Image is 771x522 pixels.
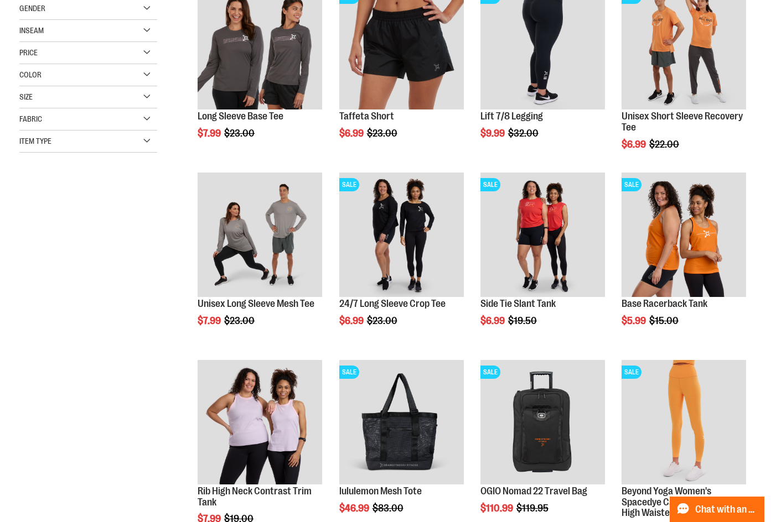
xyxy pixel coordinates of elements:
[198,315,222,326] span: $7.99
[367,315,399,326] span: $23.00
[480,360,605,484] img: Product image for OGIO Nomad 22 Travel Bag
[622,178,641,191] span: SALE
[367,128,399,139] span: $23.00
[695,504,758,515] span: Chat with an Expert
[622,139,648,150] span: $6.99
[649,139,681,150] span: $22.00
[198,298,314,309] a: Unisex Long Sleeve Mesh Tee
[19,70,42,79] span: Color
[198,173,322,297] img: Unisex Long Sleeve Mesh Tee primary image
[622,360,746,484] img: Product image for Beyond Yoga Womens Spacedye Caught in the Midi High Waisted Legging
[198,128,222,139] span: $7.99
[649,315,680,326] span: $15.00
[224,315,256,326] span: $23.00
[339,315,365,326] span: $6.99
[622,360,746,486] a: Product image for Beyond Yoga Womens Spacedye Caught in the Midi High Waisted LeggingSALE
[622,366,641,379] span: SALE
[339,366,359,379] span: SALE
[480,366,500,379] span: SALE
[192,167,328,354] div: product
[198,173,322,299] a: Unisex Long Sleeve Mesh Tee primary image
[670,497,765,522] button: Chat with an Expert
[475,167,610,354] div: product
[480,173,605,299] a: Side Tie Slant TankSALE
[19,48,38,57] span: Price
[372,503,405,514] span: $83.00
[480,111,543,122] a: Lift 7/8 Legging
[339,486,422,497] a: lululemon Mesh Tote
[616,167,752,354] div: product
[19,92,33,101] span: Size
[508,315,539,326] span: $19.50
[339,298,446,309] a: 24/7 Long Sleeve Crop Tee
[198,360,322,486] a: Rib Tank w/ Contrast Binding primary image
[516,503,550,514] span: $119.95
[198,111,283,122] a: Long Sleeve Base Tee
[19,26,44,35] span: Inseam
[339,128,365,139] span: $6.99
[339,173,464,297] img: 24/7 Long Sleeve Crop Tee
[198,360,322,484] img: Rib Tank w/ Contrast Binding primary image
[480,315,506,326] span: $6.99
[480,503,515,514] span: $110.99
[480,173,605,297] img: Side Tie Slant Tank
[480,298,556,309] a: Side Tie Slant Tank
[508,128,540,139] span: $32.00
[622,298,707,309] a: Base Racerback Tank
[19,137,51,145] span: Item Type
[622,315,648,326] span: $5.99
[19,4,45,13] span: Gender
[480,486,587,497] a: OGIO Nomad 22 Travel Bag
[480,128,506,139] span: $9.99
[622,173,746,297] img: Base Racerback Tank
[198,486,312,508] a: Rib High Neck Contrast Trim Tank
[339,111,394,122] a: Taffeta Short
[339,173,464,299] a: 24/7 Long Sleeve Crop TeeSALE
[480,178,500,191] span: SALE
[334,167,469,354] div: product
[339,503,371,514] span: $46.99
[622,111,743,133] a: Unisex Short Sleeve Recovery Tee
[622,173,746,299] a: Base Racerback TankSALE
[224,128,256,139] span: $23.00
[480,360,605,486] a: Product image for OGIO Nomad 22 Travel BagSALE
[339,360,464,484] img: Product image for lululemon Mesh Tote
[339,360,464,486] a: Product image for lululemon Mesh ToteSALE
[622,486,736,519] a: Beyond Yoga Women's Spacedye Caught in the Midi High Waisted Legging
[19,114,42,123] span: Fabric
[339,178,359,191] span: SALE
